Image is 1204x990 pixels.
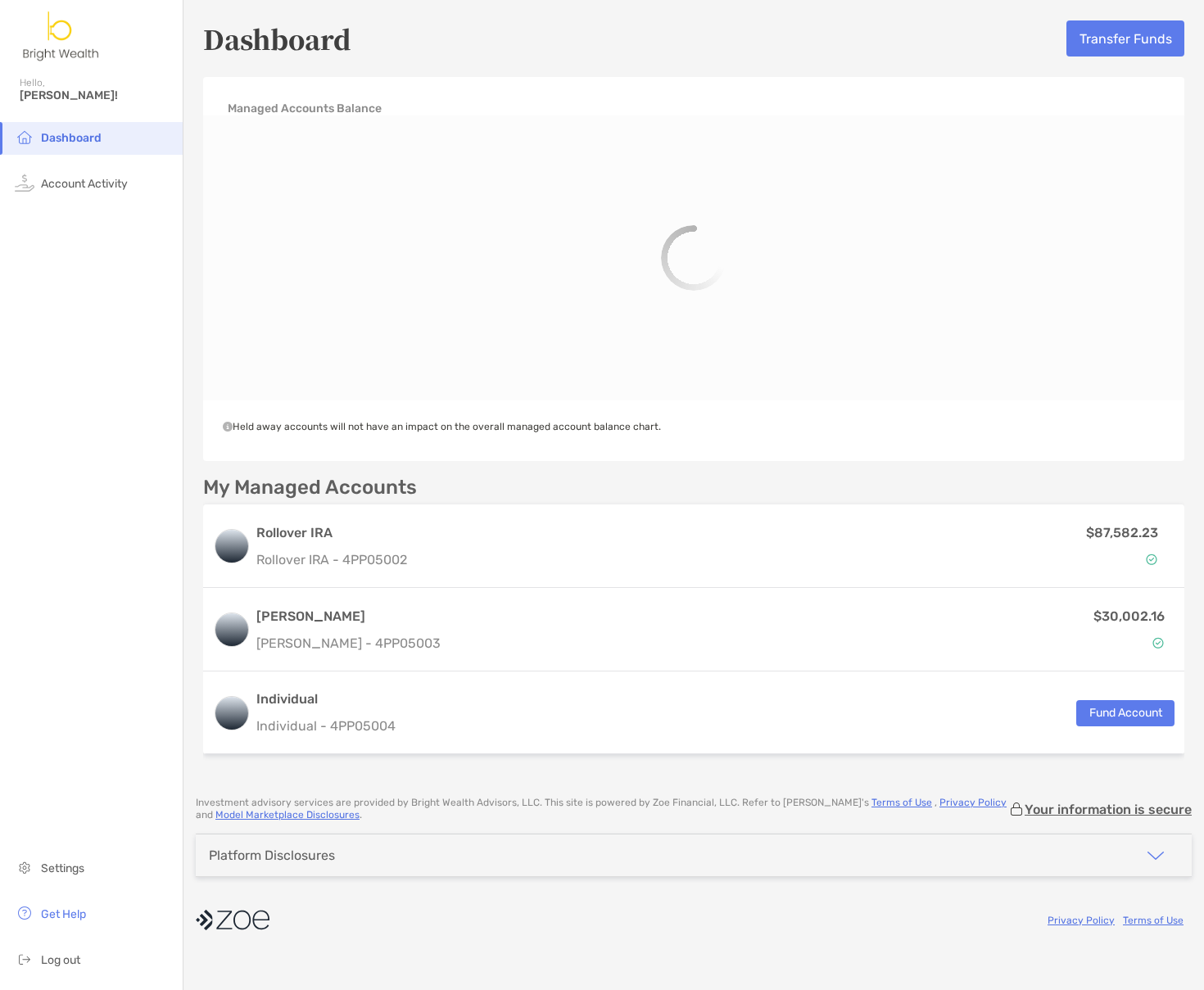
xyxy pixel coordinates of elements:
img: settings icon [15,857,34,877]
a: Terms of Use [871,797,932,808]
h3: Individual [256,689,396,709]
span: [PERSON_NAME]! [20,88,173,102]
p: $87,582.23 [1086,522,1158,543]
a: Privacy Policy [939,797,1007,808]
h3: Rollover IRA [256,523,850,543]
button: Transfer Funds [1066,20,1184,57]
img: activity icon [15,173,34,192]
p: My Managed Accounts [203,477,417,498]
span: Log out [41,953,80,967]
img: household icon [15,127,34,147]
span: Dashboard [41,131,102,145]
a: Privacy Policy [1048,915,1115,926]
img: icon arrow [1146,846,1166,866]
span: Held away accounts will not have an impact on the overall managed account balance chart. [223,421,661,432]
img: logo account [215,697,248,730]
img: logo account [215,613,248,646]
p: $30,002.16 [1093,606,1165,626]
img: company logo [196,902,269,938]
h3: [PERSON_NAME] [256,607,441,626]
span: Settings [41,861,84,875]
p: Rollover IRA - 4PP05002 [256,549,850,570]
img: logout icon [15,949,34,969]
h5: Dashboard [203,20,351,57]
p: Investment advisory services are provided by Bright Wealth Advisors, LLC . This site is powered b... [196,797,1008,821]
img: Account Status icon [1146,554,1157,565]
button: Fund Account [1076,700,1175,726]
p: Individual - 4PP05004 [256,716,396,736]
a: Terms of Use [1123,915,1184,926]
div: Platform Disclosures [209,848,335,863]
p: Your information is secure [1025,802,1192,817]
p: [PERSON_NAME] - 4PP05003 [256,633,441,653]
span: Get Help [41,907,86,921]
img: get-help icon [15,903,34,923]
a: Model Marketplace Disclosures [215,809,360,820]
img: Account Status icon [1152,637,1164,649]
span: Account Activity [41,177,128,191]
h4: Managed Accounts Balance [228,102,382,115]
img: Zoe Logo [20,7,103,66]
img: logo account [215,530,248,563]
